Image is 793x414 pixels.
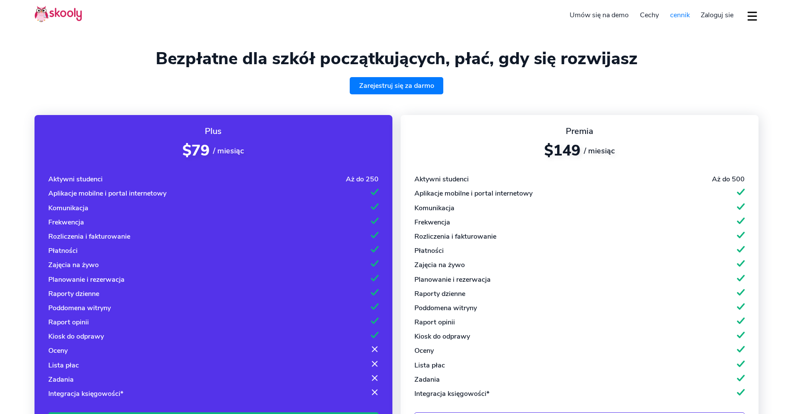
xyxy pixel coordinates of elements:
[664,8,696,22] a: cennik
[634,8,664,22] a: Cechy
[544,140,580,161] span: $149
[414,303,477,313] div: Poddomena witryny
[414,361,445,370] div: Lista płac
[414,125,745,137] div: Premia
[48,232,130,241] div: Rozliczenia i fakturowanie
[712,174,745,184] div: Aż do 500
[414,389,489,398] div: Integracja księgowości*
[48,389,123,398] div: Integracja księgowości*
[213,146,244,156] span: / miesiąc
[48,346,68,355] div: Oceny
[414,246,444,255] div: Płatności
[414,260,465,270] div: Zajęcia na żywo
[182,140,210,161] span: $79
[48,318,89,327] div: Raport opinii
[48,303,111,313] div: Poddomena witryny
[564,8,635,22] a: Umów się na demo
[584,146,615,156] span: / miesiąc
[414,346,434,355] div: Oceny
[48,203,88,213] div: Komunikacja
[414,203,454,213] div: Komunikacja
[695,8,739,22] a: Zaloguj sie
[48,189,166,198] div: Aplikacje mobilne i portal internetowy
[414,189,533,198] div: Aplikacje mobilne i portal internetowy
[48,218,84,227] div: Frekwencja
[346,174,379,184] div: Aż do 250
[414,174,469,184] div: Aktywni studenci
[48,125,379,137] div: Plus
[414,218,450,227] div: Frekwencja
[34,6,82,22] img: Skooly
[48,246,78,255] div: Płatności
[746,6,759,26] button: dropdown menu
[414,275,491,284] div: Planowanie i rezerwacja
[701,10,733,20] span: Zaloguj sie
[414,332,470,341] div: Kiosk do odprawy
[48,289,99,299] div: Raporty dzienne
[48,275,125,284] div: Planowanie i rezerwacja
[414,232,496,241] div: Rozliczenia i fakturowanie
[48,332,104,341] div: Kiosk do odprawy
[350,77,444,94] a: Zarejestruj się za darmo
[48,174,103,184] div: Aktywni studenci
[414,318,455,327] div: Raport opinii
[670,10,690,20] span: cennik
[414,375,440,384] div: Zadania
[48,260,99,270] div: Zajęcia na żywo
[414,289,465,299] div: Raporty dzienne
[34,48,759,69] h1: Bezpłatne dla szkół początkujących, płać, gdy się rozwijasz
[48,361,79,370] div: Lista płac
[48,375,74,384] div: Zadania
